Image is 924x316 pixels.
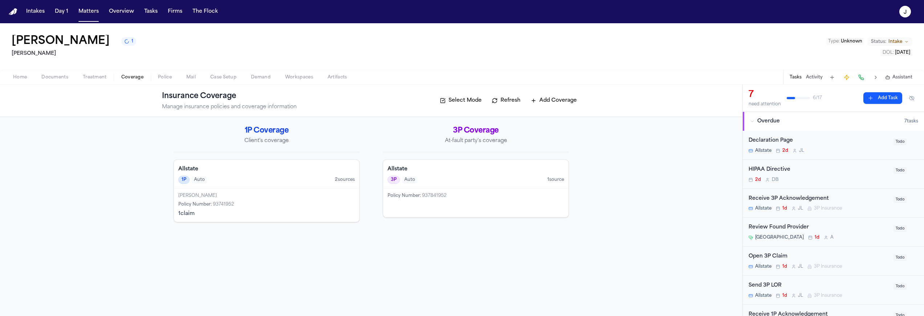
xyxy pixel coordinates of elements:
[192,176,207,183] span: Auto
[814,293,842,299] span: 3P Insurance
[23,5,48,18] button: Intakes
[12,35,110,48] button: Edit matter name
[178,166,355,173] h4: Allstate
[436,95,485,106] button: Select Mode
[749,166,889,174] div: HIPAA Directive
[755,235,804,240] span: [GEOGRAPHIC_DATA]
[755,206,771,211] span: Allstate
[165,5,185,18] a: Firms
[743,247,924,276] div: Open task: Open 3P Claim
[755,264,771,270] span: Allstate
[755,148,771,154] span: Allstate
[830,235,834,240] span: A
[743,160,924,189] div: Open task: HIPAA Directive
[749,89,781,101] div: 7
[885,74,912,80] button: Assistant
[251,74,271,80] span: Demand
[880,49,912,56] button: Edit DOL: 2025-08-08
[422,194,446,198] span: 937841952
[743,112,924,131] button: Overdue7tasks
[743,131,924,160] div: Open task: Declaration Page
[12,49,136,58] h2: [PERSON_NAME]
[904,10,907,15] text: J
[895,50,910,55] span: [DATE]
[893,167,907,174] span: Todo
[893,254,907,261] span: Todo
[178,176,190,184] span: 1P
[121,74,143,80] span: Coverage
[121,37,136,46] button: 1 active task
[814,264,842,270] span: 3P Insurance
[131,39,133,44] span: 1
[174,137,360,145] p: Client's coverage
[893,283,907,290] span: Todo
[842,72,852,82] button: Create Immediate Task
[782,264,787,270] span: 1d
[806,74,823,80] button: Activity
[213,202,234,207] span: 93741952
[186,74,196,80] span: Mail
[13,74,27,80] span: Home
[893,196,907,203] span: Todo
[383,137,569,145] p: At-fault party's coverage
[141,5,161,18] button: Tasks
[178,193,355,199] div: [PERSON_NAME]
[905,92,918,104] button: Hide completed tasks (⌘⇧H)
[12,35,110,48] h1: [PERSON_NAME]
[76,5,102,18] button: Matters
[888,39,902,45] span: Intake
[871,39,886,45] span: Status:
[749,281,889,290] div: Send 3P LOR
[162,90,252,102] h1: Insurance Coverage
[52,5,71,18] button: Day 1
[162,104,297,111] p: Manage insurance policies and coverage information
[856,72,866,82] button: Make a Call
[174,126,360,136] h2: 1P Coverage
[210,74,236,80] span: Case Setup
[388,176,400,184] span: 3P
[388,166,564,173] h4: Allstate
[743,189,924,218] div: Open task: Receive 3P Acknowledgement
[815,235,819,240] span: 1d
[383,126,569,136] h2: 3P Coverage
[9,8,17,15] a: Home
[883,50,894,55] span: DOL :
[328,74,347,80] span: Artifacts
[782,293,787,299] span: 1d
[755,293,771,299] span: Allstate
[841,39,862,44] span: Unknown
[893,225,907,232] span: Todo
[41,74,68,80] span: Documents
[749,137,889,145] div: Declaration Page
[547,177,564,183] span: 1 source
[799,148,804,154] span: J L
[158,74,172,80] span: Police
[83,74,107,80] span: Treatment
[285,74,313,80] span: Workspaces
[106,5,137,18] button: Overview
[813,95,822,101] span: 6 / 17
[743,218,924,247] div: Open task: Review Found Provider
[798,206,803,211] span: J L
[190,5,221,18] button: The Flock
[826,38,864,45] button: Edit Type: Unknown
[790,74,802,80] button: Tasks
[488,95,524,106] button: Refresh
[798,293,803,299] span: J L
[402,176,417,183] span: Auto
[893,138,907,145] span: Todo
[798,264,803,270] span: J L
[743,276,924,305] div: Open task: Send 3P LOR
[782,148,788,154] span: 2d
[749,252,889,261] div: Open 3P Claim
[863,92,902,104] button: Add Task
[527,95,580,106] button: Add Coverage
[749,223,889,232] div: Review Found Provider
[828,39,840,44] span: Type :
[388,194,421,198] span: Policy Number :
